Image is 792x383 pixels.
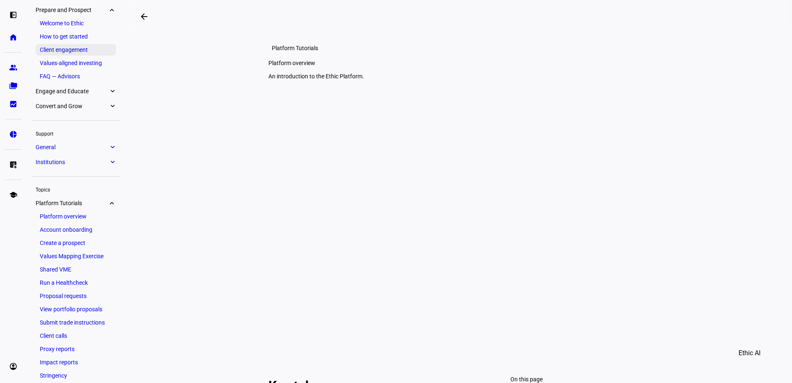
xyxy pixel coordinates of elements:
div: Topics [31,183,120,195]
span: Prepare and Prospect [36,7,109,13]
a: How to get started [36,31,116,42]
a: FAQ — Advisors [36,70,116,82]
span: Institutions [36,159,109,165]
eth-mat-symbol: home [9,33,17,41]
a: Values Mapping Exercise [36,250,116,262]
div: On this page [510,376,650,383]
eth-mat-symbol: school [9,191,17,199]
a: group [5,59,22,76]
eth-mat-symbol: expand_more [109,143,116,151]
span: Convert and Grow [36,103,109,109]
div: Support [31,127,120,139]
eth-mat-symbol: account_circle [9,362,17,371]
a: folder_copy [5,78,22,94]
eth-mat-symbol: left_panel_open [9,11,17,19]
a: home [5,29,22,46]
eth-mat-symbol: expand_more [109,87,116,95]
a: View portfolio proposals [36,303,116,315]
eth-mat-symbol: list_alt_add [9,160,17,169]
a: Impact reports [36,356,116,368]
eth-mat-symbol: group [9,63,17,72]
eth-mat-symbol: expand_more [109,199,116,207]
a: Client engagement [36,44,116,56]
a: Proposal requests [36,290,116,302]
a: Platform overview [36,211,116,222]
mat-icon: arrow_backwards [139,12,149,22]
a: Create a prospect [36,237,116,249]
a: bid_landscape [5,96,22,112]
a: Submit trade instructions [36,317,116,328]
eth-mat-symbol: bid_landscape [9,100,17,108]
eth-mat-symbol: expand_more [109,158,116,166]
span: Platform Tutorials [36,200,109,206]
button: Ethic AI [727,343,772,363]
span: Platform Tutorials [272,45,318,51]
a: Generalexpand_more [31,141,120,153]
span: General [36,144,109,150]
a: pie_chart [5,126,22,143]
iframe: Wistia, Inc. embed [235,95,683,347]
a: Welcome to Ethic [36,17,116,29]
div: Platform overview [268,60,650,66]
a: Stringency [36,370,116,381]
eth-mat-symbol: expand_more [109,102,116,110]
a: Account onboarding [36,224,116,235]
div: An introduction to the Ethic Platform. [268,73,650,80]
a: Values-aligned investing [36,57,116,69]
span: Engage and Educate [36,88,109,95]
eth-mat-symbol: folder_copy [9,82,17,90]
span: Ethic AI [739,343,761,363]
a: Shared VME [36,264,116,275]
a: Institutionsexpand_more [31,156,120,168]
eth-mat-symbol: pie_chart [9,130,17,138]
a: Client calls [36,330,116,342]
eth-mat-symbol: expand_more [109,6,116,14]
a: Proxy reports [36,343,116,355]
a: Run a Healthcheck [36,277,116,288]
